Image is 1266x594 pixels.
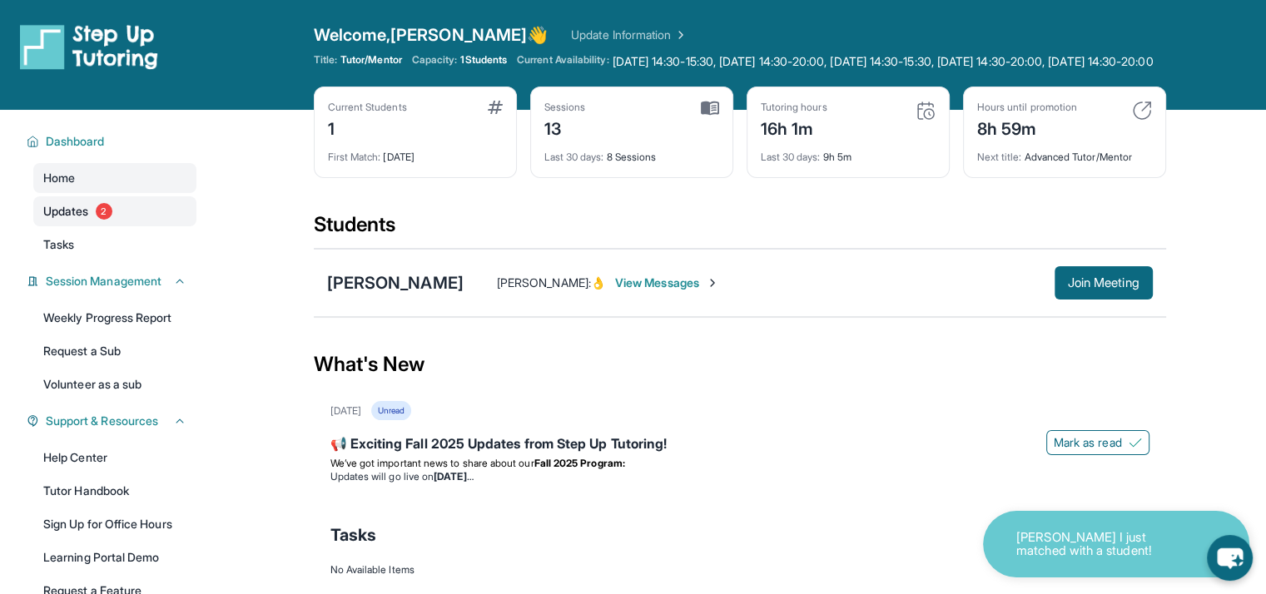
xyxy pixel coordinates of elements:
[328,141,503,164] div: [DATE]
[571,27,688,43] a: Update Information
[33,163,196,193] a: Home
[544,101,586,114] div: Sessions
[1046,430,1149,455] button: Mark as read
[33,196,196,226] a: Updates2
[39,133,186,150] button: Dashboard
[412,53,458,67] span: Capacity:
[328,151,381,163] span: First Match :
[761,141,936,164] div: 9h 5m
[1054,434,1122,451] span: Mark as read
[46,133,105,150] span: Dashboard
[330,457,534,469] span: We’ve got important news to share about our
[96,203,112,220] span: 2
[615,275,719,291] span: View Messages
[39,273,186,290] button: Session Management
[327,271,464,295] div: [PERSON_NAME]
[20,23,158,70] img: logo
[977,141,1152,164] div: Advanced Tutor/Mentor
[1129,436,1142,449] img: Mark as read
[314,23,549,47] span: Welcome, [PERSON_NAME] 👋
[33,336,196,366] a: Request a Sub
[330,404,361,418] div: [DATE]
[1068,278,1139,288] span: Join Meeting
[314,211,1166,248] div: Students
[916,101,936,121] img: card
[701,101,719,116] img: card
[43,236,74,253] span: Tasks
[39,413,186,429] button: Support & Resources
[544,151,604,163] span: Last 30 days :
[330,433,1149,457] div: 📢 Exciting Fall 2025 Updates from Step Up Tutoring!
[517,53,608,70] span: Current Availability:
[534,457,625,469] strong: Fall 2025 Program:
[761,114,827,141] div: 16h 1m
[33,230,196,260] a: Tasks
[328,101,407,114] div: Current Students
[330,523,376,547] span: Tasks
[761,151,821,163] span: Last 30 days :
[434,470,473,483] strong: [DATE]
[1055,266,1153,299] button: Join Meeting
[497,275,591,290] span: [PERSON_NAME] :
[671,27,688,43] img: Chevron Right
[46,413,158,429] span: Support & Resources
[977,114,1077,141] div: 8h 59m
[328,114,407,141] div: 1
[977,101,1077,114] div: Hours until promotion
[1016,531,1183,558] p: [PERSON_NAME] I just matched with a student!
[46,273,161,290] span: Session Management
[33,303,196,333] a: Weekly Progress Report
[460,53,507,67] span: 1 Students
[1132,101,1152,121] img: card
[314,328,1166,401] div: What's New
[488,101,503,114] img: card
[43,203,89,220] span: Updates
[371,401,411,420] div: Unread
[33,542,196,572] a: Learning Portal Demo
[706,276,719,290] img: Chevron-Right
[33,369,196,399] a: Volunteer as a sub
[544,114,586,141] div: 13
[314,53,337,67] span: Title:
[33,509,196,539] a: Sign Up for Office Hours
[340,53,402,67] span: Tutor/Mentor
[33,476,196,506] a: Tutor Handbook
[330,563,1149,577] div: No Available Items
[330,470,1149,483] li: Updates will go live on
[761,101,827,114] div: Tutoring hours
[591,275,605,290] span: 👌
[544,141,719,164] div: 8 Sessions
[33,443,196,473] a: Help Center
[1207,535,1253,581] button: chat-button
[43,170,75,186] span: Home
[613,53,1154,70] span: [DATE] 14:30-15:30, [DATE] 14:30-20:00, [DATE] 14:30-15:30, [DATE] 14:30-20:00, [DATE] 14:30-20:00
[977,151,1022,163] span: Next title :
